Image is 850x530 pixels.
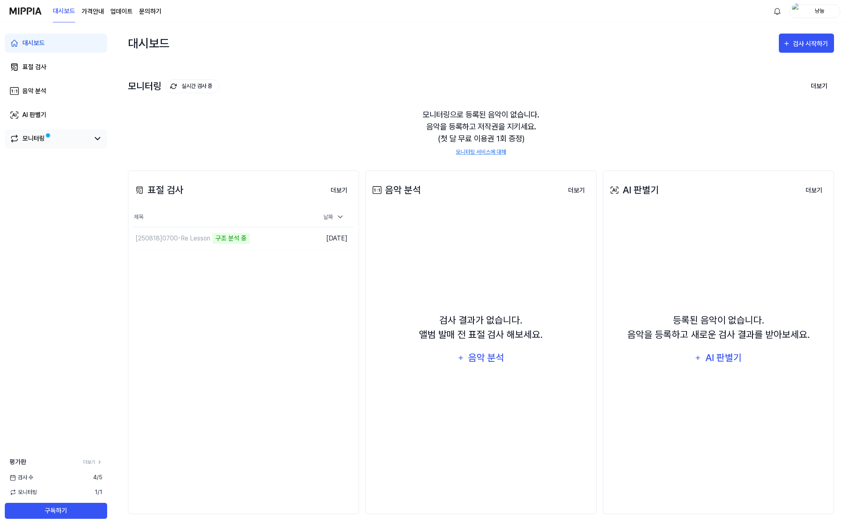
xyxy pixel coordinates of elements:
div: AI 판별기 [704,350,743,365]
a: 모니터링 [10,134,90,143]
button: 구독하기 [5,503,107,519]
img: monitoring Icon [170,83,177,89]
div: 등록된 음악이 없습니다. 음악을 등록하고 새로운 검사 결과를 받아보세요. [627,313,810,342]
button: 음악 분석 [452,348,510,367]
div: 음악 분석 [371,183,421,197]
a: 더보기 [324,182,354,199]
div: [250818]0700-Re Lesson [136,234,210,243]
div: 모니터링 [22,134,45,143]
div: 대시보드 [22,38,45,48]
a: 더보기 [562,182,591,199]
div: 표절 검사 [22,62,46,72]
a: 업데이트 [110,7,133,16]
button: 더보기 [324,183,354,199]
span: 모니터링 [10,488,37,496]
button: AI 판별기 [689,348,747,367]
th: 제목 [133,208,299,227]
div: 모니터링 [128,79,219,93]
a: 모니터링 서비스에 대해 [456,148,506,156]
div: 구조 분석 중 [212,233,250,244]
button: profile냥늉 [789,4,840,18]
div: 검사 결과가 없습니다. 앨범 발매 전 표절 검사 해보세요. [419,313,543,342]
a: 대시보드 [53,0,75,22]
a: 대시보드 [5,34,107,53]
button: 더보기 [799,183,829,199]
div: 대시보드 [128,30,170,56]
button: 실시간 검사 중 [166,79,219,93]
div: 냥늉 [804,6,835,15]
button: 더보기 [804,78,834,95]
div: AI 판별기 [608,183,659,197]
a: 더보기 [83,459,102,466]
div: 모니터링으로 등록된 음악이 없습니다. 음악을 등록하고 저작권을 지키세요. (첫 달 무료 이용권 1회 증정) [128,99,834,166]
div: 날짜 [320,210,347,224]
div: AI 판별기 [22,110,46,120]
img: 알림 [772,6,782,16]
a: 더보기 [799,182,829,199]
td: [DATE] [299,227,354,250]
span: 검사 수 [10,473,33,482]
span: 4 / 5 [93,473,102,482]
a: 문의하기 [139,7,162,16]
div: 음악 분석 [467,350,505,365]
a: 음악 분석 [5,81,107,101]
a: 표절 검사 [5,58,107,77]
button: 더보기 [562,183,591,199]
button: 검사 시작하기 [779,34,834,53]
a: 가격안내 [82,7,104,16]
div: 음악 분석 [22,86,46,96]
div: 검사 시작하기 [793,39,830,49]
img: profile [792,3,802,19]
a: AI 판별기 [5,105,107,125]
span: 1 / 1 [95,488,102,496]
div: 표절 검사 [133,183,184,197]
span: 평가판 [10,457,26,467]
